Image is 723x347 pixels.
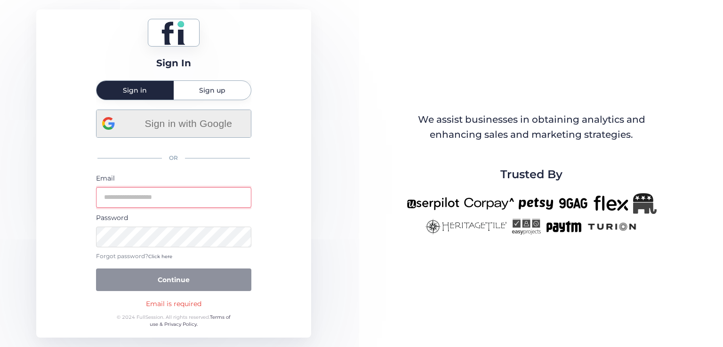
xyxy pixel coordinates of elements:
img: easyprojects-new.png [512,219,541,235]
img: turion-new.png [586,219,638,235]
div: Email is required [146,299,201,309]
span: Trusted By [500,166,562,183]
img: petsy-new.png [519,193,553,214]
div: Forgot password? [96,252,251,261]
span: Click here [148,253,172,260]
span: Sign in [123,87,147,94]
div: Sign In [156,56,191,71]
span: Sign in with Google [132,116,245,131]
div: © 2024 FullSession. All rights reserved. [112,314,234,328]
div: Password [96,213,251,223]
div: OR [96,148,251,168]
img: userpilot-new.png [407,193,459,214]
div: Email [96,173,251,183]
div: We assist businesses in obtaining analytics and enhancing sales and marketing strategies. [407,112,656,142]
img: 9gag-new.png [558,193,589,214]
img: heritagetile-new.png [425,219,507,235]
img: corpay-new.png [464,193,514,214]
img: flex-new.png [594,193,628,214]
button: Continue [96,268,251,291]
img: Republicanlogo-bw.png [633,193,657,214]
img: paytm-new.png [546,219,582,235]
span: Sign up [199,87,225,94]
